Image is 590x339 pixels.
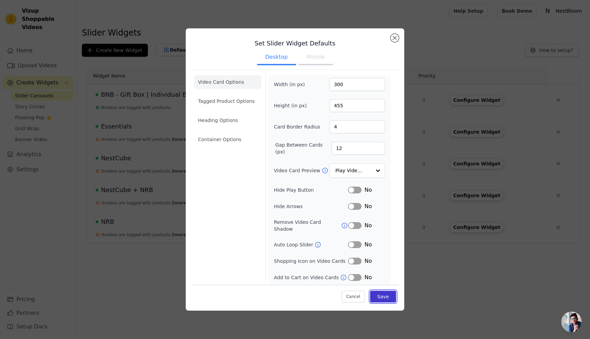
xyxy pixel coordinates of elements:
[391,34,399,42] button: Close modal
[194,133,261,146] li: Container Options
[364,257,372,265] span: No
[274,219,341,232] label: Remove Video Card Shadow
[299,50,333,65] button: Mobile
[274,81,311,88] label: Width (in px)
[274,258,348,265] label: Shopping Icon on Video Cards
[194,75,261,89] li: Video Card Options
[274,274,340,281] label: Add to Cart on Video Cards
[364,186,372,194] span: No
[561,312,582,332] a: Open chat
[364,241,372,249] span: No
[364,202,372,211] span: No
[194,113,261,127] li: Heading Options
[257,50,296,65] button: Desktop
[194,94,261,108] li: Tagged Product Options
[370,291,396,302] button: Save
[274,203,348,210] label: Hide Arrows
[191,39,399,48] h3: Set Slider Widget Defaults
[342,291,365,302] button: Cancel
[274,123,320,130] label: Card Border Radius
[274,187,348,193] label: Hide Play Button
[364,273,372,282] span: No
[274,167,321,174] label: Video Card Preview
[274,102,311,109] label: Height (in px)
[364,221,372,230] span: No
[274,241,314,248] label: Auto Loop Slider
[275,141,332,155] label: Gap Between Cards (px)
